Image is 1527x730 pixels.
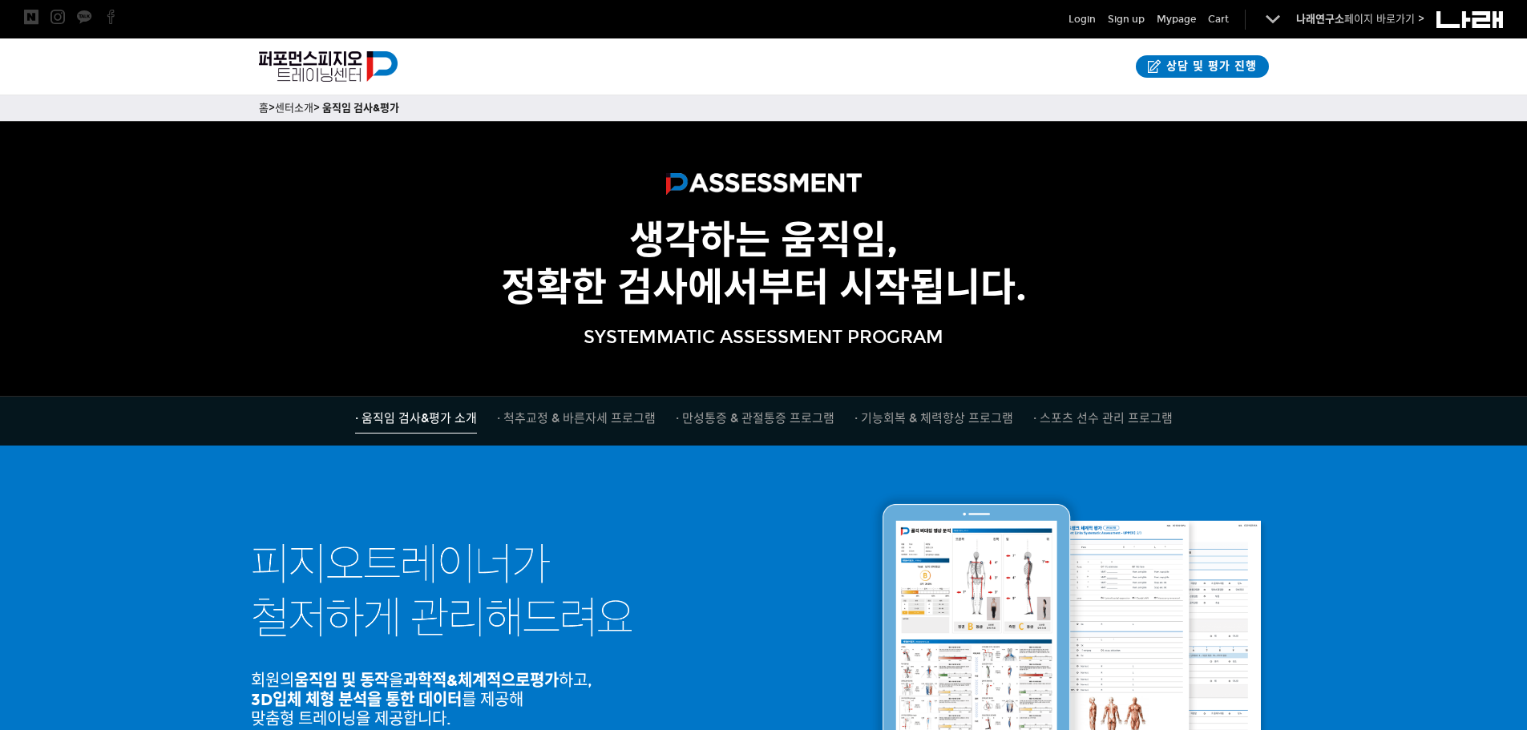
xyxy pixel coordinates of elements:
[1033,411,1173,425] span: · 스포츠 선수 관리 프로그램
[251,671,530,690] span: 회원의 을
[497,409,656,434] a: · 척추교정 & 바른자세 프로그램
[294,671,389,690] strong: 움직임 및 동작
[497,411,656,425] span: · 척추교정 & 바른자세 프로그램
[530,671,592,690] span: 하고,
[1296,13,1344,26] strong: 나래연구소
[530,671,559,690] strong: 평가
[251,690,462,709] strong: 3D입체 체형 분석을 통한 데이터
[355,409,477,434] a: · 움직임 검사&평가 소개
[251,690,523,709] span: 를 제공해
[584,326,943,348] span: SYSTEMMATIC ASSESSMENT PROGRAM
[676,411,834,425] span: · 만성통증 & 관절통증 프로그램
[1136,55,1269,78] a: 상담 및 평가 진행
[1296,13,1424,26] a: 나래연구소페이지 바로가기 >
[259,99,1269,117] p: > >
[629,216,898,264] strong: 생각하는 움직임,
[322,102,399,115] a: 움직임 검사&평가
[403,671,530,690] strong: 과학적&체계적으로
[1068,11,1096,27] a: Login
[1157,11,1196,27] a: Mypage
[666,173,862,201] img: ASSESSMENT
[355,411,477,425] span: · 움직임 검사&평가 소개
[251,709,451,728] span: 맞춤형 트레이닝을 제공합니다.
[1208,11,1229,27] a: Cart
[259,102,269,115] a: 홈
[854,411,1013,425] span: · 기능회복 & 체력향상 프로그램
[501,264,1027,311] strong: 정확한 검사에서부터 시작됩니다.
[1033,409,1173,434] a: · 스포츠 선수 관리 프로그램
[854,409,1013,434] a: · 기능회복 & 체력향상 프로그램
[1108,11,1145,27] a: Sign up
[251,544,632,637] img: 피지오트레이너가 철저하게 관리해드려요
[676,409,834,434] a: · 만성통증 & 관절통증 프로그램
[1161,58,1257,75] span: 상담 및 평가 진행
[275,102,313,115] a: 센터소개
